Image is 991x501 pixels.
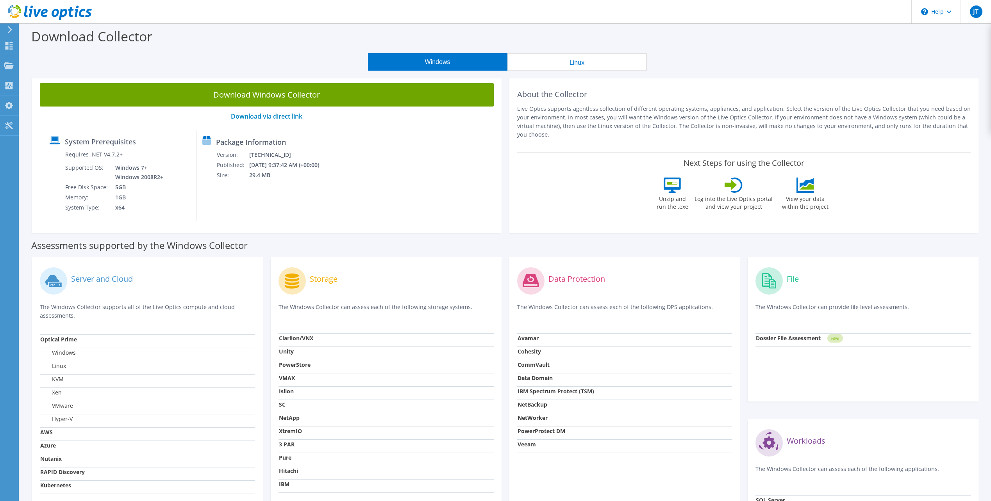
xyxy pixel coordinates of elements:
[40,362,66,370] label: Linux
[40,455,62,462] strong: Nutanix
[279,334,313,342] strong: Clariion/VNX
[518,334,539,342] strong: Avamar
[518,374,553,382] strong: Data Domain
[40,442,56,449] strong: Azure
[40,336,77,343] strong: Optical Prime
[787,437,825,445] label: Workloads
[507,53,647,71] button: Linux
[517,303,732,319] p: The Windows Collector can assess each of the following DPS applications.
[40,481,71,489] strong: Kubernetes
[279,361,311,368] strong: PowerStore
[310,275,337,283] label: Storage
[65,163,109,182] td: Supported OS:
[279,374,295,382] strong: VMAX
[279,348,294,355] strong: Unity
[65,192,109,203] td: Memory:
[831,336,839,341] tspan: NEW!
[279,387,294,395] strong: Isilon
[279,401,286,408] strong: SC
[755,303,971,319] p: The Windows Collector can provide file level assessments.
[231,112,302,121] a: Download via direct link
[216,160,249,170] td: Published:
[65,203,109,213] td: System Type:
[40,468,85,476] strong: RAPID Discovery
[40,428,53,436] strong: AWS
[40,389,62,396] label: Xen
[787,275,799,283] label: File
[518,348,541,355] strong: Cohesity
[40,303,255,320] p: The Windows Collector supports all of the Live Optics compute and cloud assessments.
[109,203,165,213] td: x64
[518,361,550,368] strong: CommVault
[684,158,804,168] label: Next Steps for using the Collector
[216,150,249,160] td: Version:
[31,242,248,249] label: Assessments supported by the Windows Collector
[216,170,249,180] td: Size:
[40,83,494,107] a: Download Windows Collector
[31,27,152,45] label: Download Collector
[921,8,928,15] svg: \n
[40,349,76,357] label: Windows
[279,454,291,461] strong: Pure
[71,275,133,283] label: Server and Cloud
[518,441,536,448] strong: Veeam
[40,402,73,410] label: VMware
[40,415,73,423] label: Hyper-V
[970,5,982,18] span: JT
[65,138,136,146] label: System Prerequisites
[40,375,64,383] label: KVM
[109,163,165,182] td: Windows 7+ Windows 2008R2+
[249,170,330,180] td: 29.4 MB
[518,401,547,408] strong: NetBackup
[279,480,289,488] strong: IBM
[756,334,821,342] strong: Dossier File Assessment
[65,182,109,192] td: Free Disk Space:
[368,53,507,71] button: Windows
[216,138,286,146] label: Package Information
[777,193,833,211] label: View your data within the project
[517,90,971,99] h2: About the Collector
[694,193,773,211] label: Log into the Live Optics portal and view your project
[517,105,971,139] p: Live Optics supports agentless collection of different operating systems, appliances, and applica...
[518,427,565,435] strong: PowerProtect DM
[548,275,605,283] label: Data Protection
[109,182,165,192] td: 5GB
[279,303,494,319] p: The Windows Collector can assess each of the following storage systems.
[518,387,594,395] strong: IBM Spectrum Protect (TSM)
[279,427,302,435] strong: XtremIO
[279,467,298,474] strong: Hitachi
[65,151,123,158] label: Requires .NET V4.7.2+
[279,414,300,421] strong: NetApp
[279,441,295,448] strong: 3 PAR
[109,192,165,203] td: 1GB
[249,160,330,170] td: [DATE] 9:37:42 AM (+00:00)
[654,193,690,211] label: Unzip and run the .exe
[518,414,548,421] strong: NetWorker
[755,465,971,481] p: The Windows Collector can assess each of the following applications.
[249,150,330,160] td: [TECHNICAL_ID]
